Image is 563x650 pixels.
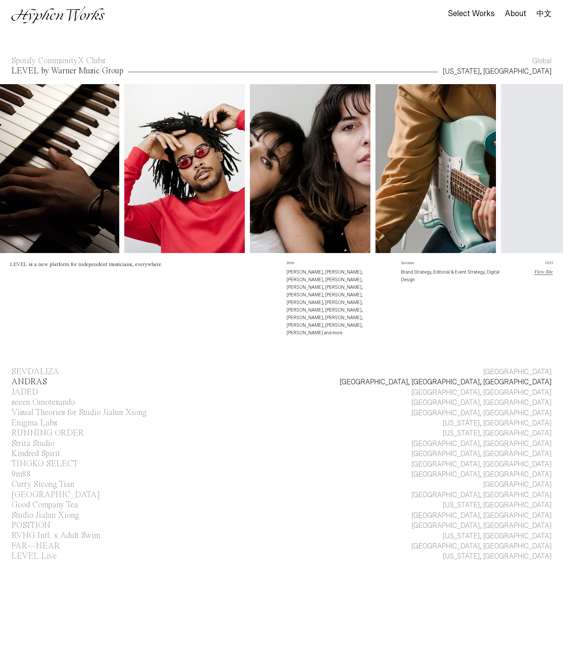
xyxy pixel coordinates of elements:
[411,521,552,531] div: [GEOGRAPHIC_DATA], [GEOGRAPHIC_DATA]
[287,261,391,268] p: With
[11,460,78,468] div: TINGKO SELECT
[250,84,370,253] img: 1331a89e-f463-4ba4-b830-2a99f878a646_50-hyphen-works.jpg
[411,490,552,500] div: [GEOGRAPHIC_DATA], [GEOGRAPHIC_DATA]
[411,511,552,521] div: [GEOGRAPHIC_DATA], [GEOGRAPHIC_DATA]
[11,6,105,23] img: Hyphen Works
[505,10,526,17] a: About
[483,480,552,490] div: [GEOGRAPHIC_DATA]
[11,470,31,479] div: 9m88
[287,268,391,337] p: [PERSON_NAME], [PERSON_NAME], [PERSON_NAME], [PERSON_NAME], [PERSON_NAME], [PERSON_NAME], [PERSON...
[11,368,59,376] div: SEVDALIZA
[443,500,552,510] div: [US_STATE], [GEOGRAPHIC_DATA]
[11,398,75,407] div: seeen Omotesando
[401,261,505,268] p: Services
[11,521,50,530] div: POSITION
[11,439,54,448] div: Strita Studio
[340,377,552,387] div: [GEOGRAPHIC_DATA], [GEOGRAPHIC_DATA], [GEOGRAPHIC_DATA]
[11,531,100,540] div: RVNG Intl. x Adult Swim
[11,542,60,550] div: FAR—NEAR
[505,9,526,18] div: About
[11,57,105,65] div: Spotify CommunityX Clubs
[443,418,552,428] div: [US_STATE], [GEOGRAPHIC_DATA]
[11,501,78,509] div: Good Company Tea
[411,541,552,551] div: [GEOGRAPHIC_DATA], [GEOGRAPHIC_DATA]
[443,551,552,561] div: [US_STATE], [GEOGRAPHIC_DATA]
[448,9,495,18] div: Select Works
[11,429,84,437] div: RUNNING ORDER
[448,10,495,17] a: Select Works
[536,10,552,17] a: 中文
[11,449,60,458] div: Kindred Spirit
[375,84,496,253] img: 04afe965-357a-49f6-b63a-e04f5a5a2770_48-hyphen-works.jpg
[411,459,552,469] div: [GEOGRAPHIC_DATA], [GEOGRAPHIC_DATA]
[411,469,552,480] div: [GEOGRAPHIC_DATA], [GEOGRAPHIC_DATA]
[443,66,552,77] div: [US_STATE], [GEOGRAPHIC_DATA]
[11,511,79,520] div: Studio Jialun Xiong
[401,268,505,283] p: Brand Strategy, Editorial & Event Strategy, Digital Design
[534,269,553,275] a: View Site
[411,387,552,398] div: [GEOGRAPHIC_DATA], [GEOGRAPHIC_DATA]
[11,388,38,397] div: JADED
[483,367,552,377] div: [GEOGRAPHIC_DATA]
[532,56,552,66] div: Global
[411,398,552,408] div: [GEOGRAPHIC_DATA], [GEOGRAPHIC_DATA]
[443,531,552,541] div: [US_STATE], [GEOGRAPHIC_DATA]
[11,491,100,499] div: [GEOGRAPHIC_DATA]
[516,261,553,268] p: 2021
[411,408,552,418] div: [GEOGRAPHIC_DATA], [GEOGRAPHIC_DATA]
[11,67,123,75] div: LEVEL by Warner Music Group
[11,408,146,417] div: Visual Theories for Studio Jialun Xiong
[411,449,552,459] div: [GEOGRAPHIC_DATA], [GEOGRAPHIC_DATA]
[11,419,57,427] div: Enigma Labs
[10,262,162,267] div: LEVEL is a new platform for independent musicians, everywhere.
[411,439,552,449] div: [GEOGRAPHIC_DATA], [GEOGRAPHIC_DATA]
[443,428,552,438] div: [US_STATE], [GEOGRAPHIC_DATA]
[11,480,74,489] div: Curry Sicong Tian
[124,84,245,253] img: c3f1af01-078a-4206-a829-7e2fc5acca89_74-hyphen-works.jpg
[11,552,57,560] div: LEVEL Live
[11,378,47,386] div: ANDRAS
